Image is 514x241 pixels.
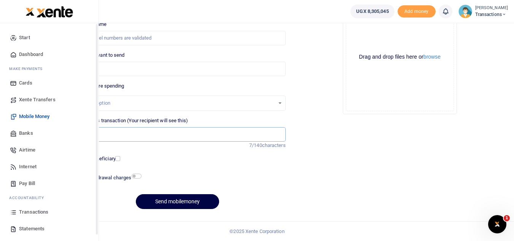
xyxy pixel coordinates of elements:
[6,220,92,237] a: Statements
[458,5,508,18] a: profile-user [PERSON_NAME] Transactions
[19,34,30,41] span: Start
[6,91,92,108] a: Xente Transfers
[6,125,92,142] a: Banks
[19,113,49,120] span: Mobile Money
[249,142,262,148] span: 7/140
[6,29,92,46] a: Start
[458,5,472,18] img: profile-user
[69,117,188,124] label: Memo for this transaction (Your recipient will see this)
[6,63,92,75] li: M
[19,180,35,187] span: Pay Bill
[6,142,92,158] a: Airtime
[25,8,73,14] a: logo-small logo-large logo-large
[6,204,92,220] a: Transactions
[346,53,454,61] div: Drag and drop files here or
[475,11,508,18] span: Transactions
[6,108,92,125] a: Mobile Money
[6,192,92,204] li: Ac
[69,127,285,142] input: Enter extra information
[6,46,92,63] a: Dashboard
[25,7,35,16] img: logo-small
[488,215,506,233] iframe: Intercom live chat
[423,54,441,59] button: browse
[75,99,274,107] div: Select an option
[6,175,92,192] a: Pay Bill
[19,163,37,171] span: Internet
[19,51,43,58] span: Dashboard
[69,62,285,76] input: UGX
[136,194,219,209] button: Send mobilemoney
[6,158,92,175] a: Internet
[6,75,92,91] a: Cards
[70,175,138,181] h6: Include withdrawal charges
[19,225,45,233] span: Statements
[19,129,33,137] span: Banks
[37,6,73,18] img: logo-large
[19,208,48,216] span: Transactions
[19,79,32,87] span: Cards
[398,5,436,18] li: Toup your wallet
[19,96,56,104] span: Xente Transfers
[262,142,286,148] span: characters
[504,215,510,221] span: 1
[347,5,397,18] li: Wallet ballance
[398,8,436,14] a: Add money
[398,5,436,18] span: Add money
[69,31,285,45] input: MTN & Airtel numbers are validated
[19,146,35,154] span: Airtime
[350,5,394,18] a: UGX 8,305,045
[475,5,508,11] small: [PERSON_NAME]
[356,8,388,15] span: UGX 8,305,045
[13,66,43,72] span: ake Payments
[15,195,44,201] span: countability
